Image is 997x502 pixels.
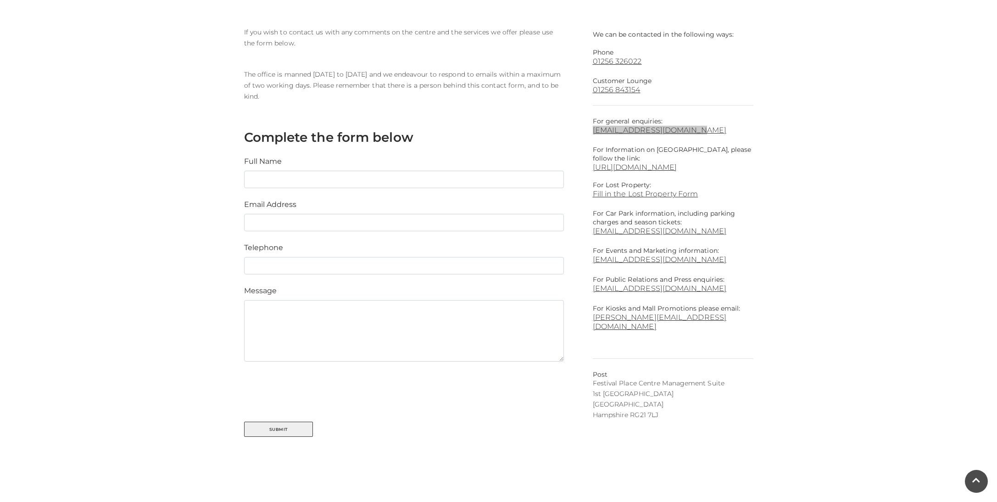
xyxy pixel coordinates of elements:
[593,145,753,163] p: For Information on [GEOGRAPHIC_DATA], please follow the link:
[593,48,753,57] p: Phone
[593,411,753,419] p: Hampshire RG21 7LJ
[593,77,753,85] p: Customer Lounge
[244,156,282,167] label: Full Name
[593,227,753,235] a: [EMAIL_ADDRESS][DOMAIN_NAME]
[593,181,753,190] p: For Lost Property:
[244,242,283,253] label: Telephone
[593,209,753,227] p: For Car Park information, including parking charges and season tickets:
[244,129,564,145] h3: Complete the form below
[593,57,753,66] a: 01256 326022
[593,85,753,94] a: 01256 843154
[593,313,727,331] a: [PERSON_NAME][EMAIL_ADDRESS][DOMAIN_NAME]
[593,117,753,134] p: For general enquiries:
[593,27,753,39] p: We can be contacted in the following ways:
[593,255,727,264] a: [EMAIL_ADDRESS][DOMAIN_NAME]
[244,373,383,407] iframe: Widget containing checkbox for hCaptcha security challenge
[593,390,753,398] p: 1st [GEOGRAPHIC_DATA]
[244,199,296,210] label: Email Address
[244,285,277,296] label: Message
[593,370,753,379] p: Post
[593,379,753,388] p: Festival Place Centre Management Suite
[244,27,564,49] p: If you wish to contact us with any comments on the centre and the services we offer please use th...
[593,246,753,264] p: For Events and Marketing information:
[593,304,753,331] p: For Kiosks and Mall Promotions please email:
[244,422,313,437] button: Submit
[593,163,677,172] a: [URL][DOMAIN_NAME]
[593,126,753,134] a: [EMAIL_ADDRESS][DOMAIN_NAME]
[244,69,564,102] p: The office is manned [DATE] to [DATE] and we endeavour to respond to emails within a maximum of t...
[593,284,727,293] a: [EMAIL_ADDRESS][DOMAIN_NAME]
[593,275,753,293] p: For Public Relations and Press enquiries:
[593,400,753,409] p: [GEOGRAPHIC_DATA]
[593,190,753,198] a: Fill in the Lost Property Form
